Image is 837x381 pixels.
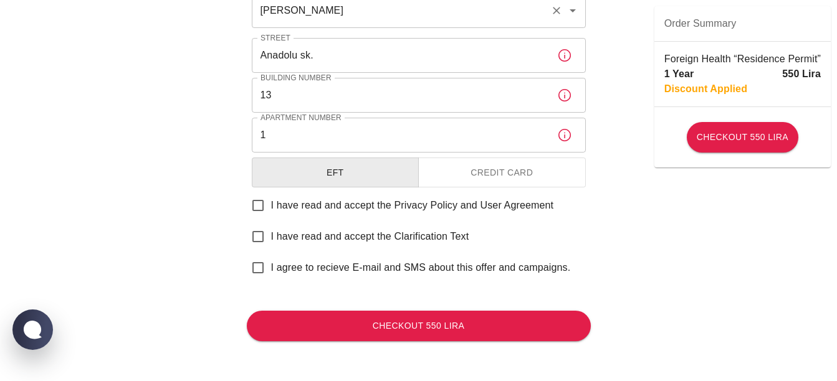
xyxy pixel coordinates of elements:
label: Apartment Number [261,112,342,123]
span: I agree to recieve E-mail and SMS about this offer and campaigns. [271,260,571,275]
p: Foreign Health “Residence Permit” [664,52,821,67]
button: Checkout 550 Lira [247,311,591,341]
button: Clear [548,2,565,19]
label: Building Number [261,72,332,83]
p: 1 Year [664,67,694,82]
button: Credit Card [418,158,586,188]
button: EFT [252,158,419,188]
button: Checkout 550 Lira [687,122,798,153]
span: I have read and accept the Clarification Text [271,229,469,244]
span: Order Summary [664,16,821,31]
label: Street [261,32,290,43]
span: I have read and accept the Privacy Policy and User Agreement [271,198,554,213]
p: 550 Lira [782,67,821,82]
button: Open [564,2,581,19]
p: Discount Applied [664,82,747,96]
